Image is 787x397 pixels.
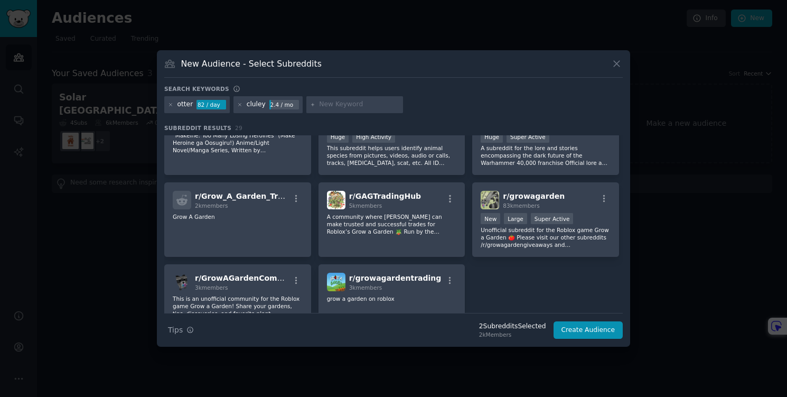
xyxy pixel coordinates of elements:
div: High Activity [352,132,395,143]
div: Large [504,213,527,224]
h3: New Audience - Select Subreddits [181,58,322,69]
button: Create Audience [554,321,623,339]
p: Grow A Garden [173,213,303,220]
div: otter [177,100,193,109]
div: 2k Members [479,331,546,338]
div: 2.4 / mo [269,100,299,109]
button: Tips [164,321,198,339]
div: Super Active [531,213,574,224]
div: Huge [481,132,503,143]
p: This is an unofficial community for the Roblox game Grow a Garden! Share your gardens, tips, disc... [173,295,303,317]
div: 82 / day [196,100,226,109]
span: 5k members [349,202,382,209]
img: GrowAGardenCommunity [173,273,191,291]
p: "Makeine: Too Many Losing Heroines" (Make Heroine ga Oosugiru!) Anime/Light Novel/Manga Series, W... [173,132,303,154]
span: 3k members [195,284,228,291]
span: Subreddit Results [164,124,231,132]
span: r/ GAGTradingHub [349,192,421,200]
img: growagardentrading [327,273,345,291]
span: r/ GrowAGardenCommunity [195,274,306,282]
span: 3k members [349,284,382,291]
div: 2 Subreddit s Selected [479,322,546,331]
img: growagarden [481,191,499,209]
p: A community where [PERSON_NAME] can make trusted and successful trades for Roblox’s Grow a Garden... [327,213,457,235]
p: This subreddit helps users identify animal species from pictures, videos, audio or calls, tracks,... [327,144,457,167]
span: r/ Grow_A_Garden_Trading [195,192,301,200]
span: 29 [235,125,242,131]
input: New Keyword [319,100,399,109]
div: Huge [327,132,349,143]
img: GAGTradingHub [327,191,345,209]
div: Super Active [507,132,549,143]
p: Unofficial subreddit for the Roblox game Grow a Garden 🍅 Please visit our other subreddits /r/gro... [481,226,611,248]
span: r/ growagarden [503,192,565,200]
span: r/ growagardentrading [349,274,442,282]
span: Tips [168,325,183,336]
div: cluley [247,100,266,109]
div: New [481,213,500,224]
span: 83k members [503,202,539,209]
p: grow a garden on roblox [327,295,457,302]
span: 2k members [195,202,228,209]
h3: Search keywords [164,85,229,93]
p: A subreddit for the lore and stories encompassing the dark future of the Warhammer 40,000 franchi... [481,144,611,167]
